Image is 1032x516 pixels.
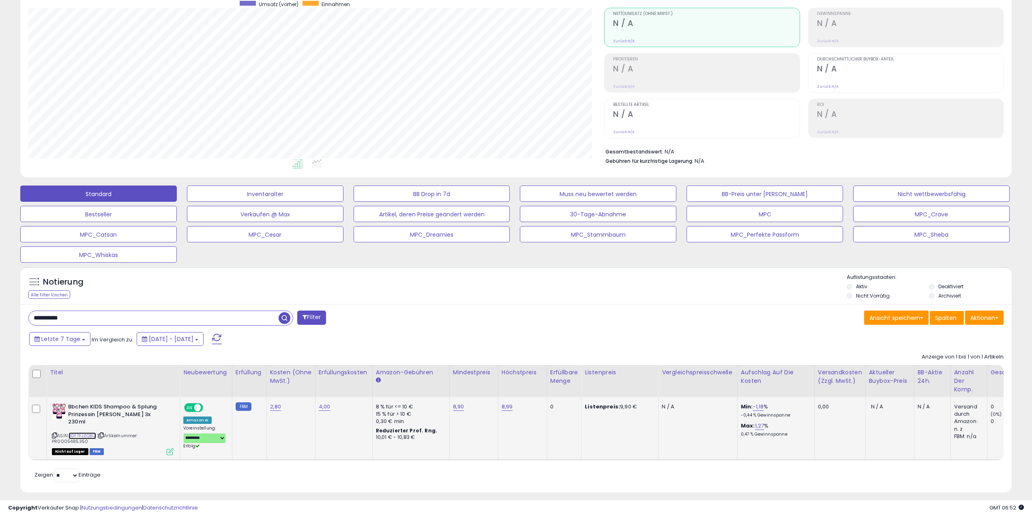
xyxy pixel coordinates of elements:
font: | [142,504,143,512]
button: MPC_Stammbaum [520,226,676,242]
font: Zurück: [613,130,628,134]
th: Der Prozentsatz, der zu den Kosten der Waren (COGS) hinzugefügt wird und den Rechner für Mindest-... [737,365,814,397]
font: ASIN: [57,432,69,439]
font: Min: [741,403,753,410]
small: Amazon-Gebühren. [376,377,381,384]
span: Alle Angebote, die derzeit nicht vorrätig und bei Amazon nicht zum Kauf verfügbar sind [52,448,88,455]
font: (0%) [991,411,1002,417]
font: Vergleichspreisschwelle [662,368,732,376]
font: B0FTFJZQ8Z [69,432,96,439]
a: -1,18 [753,403,764,411]
font: Nettoumsatz (ohne MwSt.) [613,11,673,17]
font: 2,80 [270,403,281,410]
button: MPC_Perfekte Passform [687,226,843,242]
font: 0,00 [818,403,829,410]
font: Titel [50,368,63,376]
font: 10,01 € - 10,83 € [376,434,415,440]
font: Erfüllungskosten [319,368,367,376]
font: Reduzierter Prof. Rng. [376,427,437,434]
font: N / A [918,403,930,410]
font: N / A [613,109,633,120]
font: Auflistungsstaaten: [847,273,897,281]
font: BB-Aktie 24h. [918,368,942,385]
font: Zurück: [613,39,628,43]
font: Bestseller [85,210,112,218]
font: Gesamtbestandswert: [605,148,663,155]
font: Zurück: [817,84,832,89]
font: Durchschnittlicher Buybox-Anteil [817,56,894,62]
button: [DATE] - [DATE] [137,332,204,346]
font: Amazon AI [187,418,208,423]
font: Zurück: [817,39,832,43]
font: Neubewertung [183,368,227,376]
font: Erfüllbare Menge [550,368,578,385]
font: MPC_Stammbaum [571,231,626,239]
font: Artikel, deren Preise geändert werden [379,210,485,218]
button: MPC_Sheba [853,226,1010,242]
font: Voreinstellung: [183,425,216,431]
font: Archiviert [938,292,961,299]
font: 15 % für > 10 € [376,410,411,418]
font: N/A [832,39,839,43]
button: Nicht wettbewerbsfähig [853,186,1010,202]
font: Standard [86,190,112,198]
font: Max: [741,422,755,430]
font: MPC_Whiskas [79,251,118,259]
font: Nicht wettbewerbsfähig [898,190,965,198]
font: GMT 06:52 [989,504,1016,512]
font: N/A [628,39,635,43]
font: -0,44 % Gewinnspanne [741,412,790,418]
font: Anzeige von 1 bis 1 von 1 Artikeln [922,353,1004,361]
font: 8 % für <= 10 € [376,403,413,410]
a: 8,99 [502,403,513,411]
a: 1,27 [755,422,764,430]
font: MPC_Perfekte Passform [731,231,799,239]
button: Ansicht speichern [864,311,929,325]
font: Kosten (ohne MwSt.) [270,368,311,385]
font: Zurück: [817,130,832,134]
font: MPC_Crave [915,210,948,218]
font: MPC_Dreamies [410,231,453,239]
span: 2025-10-6 07:39 GMT [989,504,1024,512]
font: BB Drop in 7d [413,190,450,198]
button: Muss neu bewertet werden [520,186,676,202]
font: N/A [628,84,635,89]
font: Im Vergleich zu: [92,336,133,343]
font: N/A [665,148,674,155]
button: Spalten [930,311,964,325]
font: Gewinnspanne [817,11,851,17]
font: Alle Filter löschen [31,292,68,298]
font: Deaktiviert [938,283,963,290]
font: 1,27 [755,422,764,430]
font: Aktionen [970,314,995,322]
font: Inventaralter [247,190,283,198]
font: MPC_Cesar [249,231,281,239]
font: Einnahmen [322,1,350,8]
font: AN [187,405,192,410]
font: Copyright [8,504,38,512]
button: MPC [687,206,843,222]
font: N / A [662,403,674,410]
font: Versand durch Amazon: n. z. [954,403,978,433]
font: Einträge [79,471,101,479]
font: Letzte 7 Tage [41,335,80,343]
font: 0 [991,417,994,425]
button: MPC_Catsan [20,226,177,242]
font: | [97,432,99,439]
font: FBM [240,404,248,410]
font: Nicht Vorrätig [856,292,890,299]
font: % [764,403,768,410]
a: 4,00 [319,403,330,411]
font: Erfolg [183,443,195,449]
font: BB-Preis unter [PERSON_NAME] [722,190,808,198]
button: Verkaufen @ Max [187,206,343,222]
font: Spalten [935,314,957,322]
font: Nicht auf Lager [55,449,85,454]
font: Verkaufen @ Max [240,210,290,218]
font: Aktueller Buybox-Preis [869,368,907,385]
font: MPC_Sheba [914,231,948,239]
font: 30-Tage-Abnahme [570,210,626,218]
button: Inventaralter [187,186,343,202]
